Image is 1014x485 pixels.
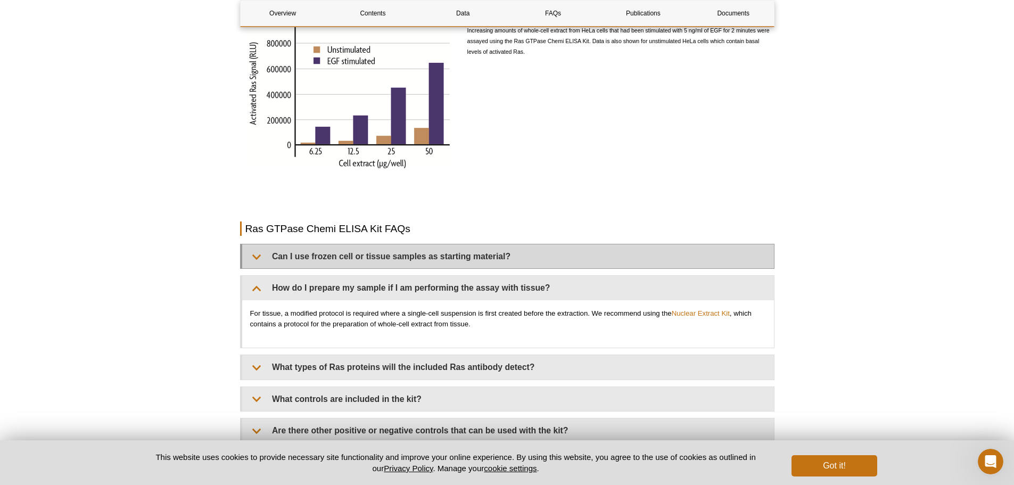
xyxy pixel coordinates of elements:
[384,464,433,473] a: Privacy Policy
[691,1,776,26] a: Documents
[601,1,686,26] a: Publications
[240,14,459,178] img: Ras GTPase Chemi ELISA quantifies activated Ras
[331,1,415,26] a: Contents
[137,451,774,474] p: This website uses cookies to provide necessary site functionality and improve your online experie...
[421,1,505,26] a: Data
[510,1,595,26] a: FAQs
[242,355,774,379] summary: What types of Ras proteins will the included Ras antibody detect?
[240,221,774,236] h2: Ras GTPase Chemi ELISA Kit FAQs
[242,418,774,442] summary: Are there other positive or negative controls that can be used with the kit?
[242,244,774,268] summary: Can I use frozen cell or tissue samples as starting material?
[250,308,766,330] p: For tissue, a modified protocol is required where a single-cell suspension is first created befor...
[484,464,537,473] button: cookie settings
[241,1,325,26] a: Overview
[978,449,1003,474] iframe: Intercom live chat
[242,387,774,411] summary: What controls are included in the kit?
[242,276,774,300] summary: How do I prepare my sample if I am performing the assay with tissue?
[672,309,730,317] a: Nuclear Extract Kit
[792,455,877,476] button: Got it!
